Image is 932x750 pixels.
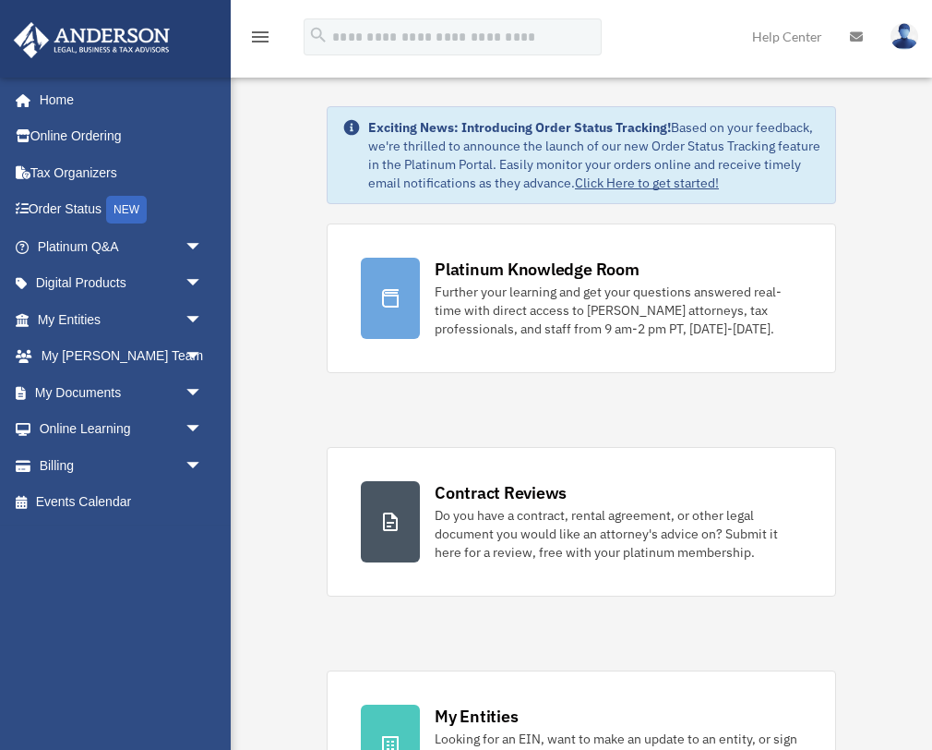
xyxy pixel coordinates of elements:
a: My Documentsarrow_drop_down [13,374,231,411]
div: Contract Reviews [435,481,567,504]
img: Anderson Advisors Platinum Portal [8,22,175,58]
div: My Entities [435,705,518,728]
span: arrow_drop_down [185,411,221,449]
a: Home [13,81,221,118]
i: menu [249,26,271,48]
span: arrow_drop_down [185,301,221,339]
div: Platinum Knowledge Room [435,258,639,281]
div: Based on your feedback, we're thrilled to announce the launch of our new Order Status Tracking fe... [368,118,820,192]
div: Further your learning and get your questions answered real-time with direct access to [PERSON_NAM... [435,283,802,338]
a: Platinum Q&Aarrow_drop_down [13,228,231,265]
a: Tax Organizers [13,154,231,191]
div: NEW [106,196,147,224]
a: Events Calendar [13,484,231,521]
a: Platinum Knowledge Room Further your learning and get your questions answered real-time with dire... [327,224,836,373]
span: arrow_drop_down [185,228,221,266]
span: arrow_drop_down [185,265,221,303]
span: arrow_drop_down [185,447,221,485]
a: menu [249,32,271,48]
div: Do you have a contract, rental agreement, or other legal document you would like an attorney's ad... [435,506,802,562]
a: Digital Productsarrow_drop_down [13,265,231,302]
a: Billingarrow_drop_down [13,447,231,484]
a: Click Here to get started! [575,175,719,191]
a: Online Learningarrow_drop_down [13,411,231,448]
a: Online Ordering [13,118,231,155]
img: User Pic [890,23,918,50]
strong: Exciting News: Introducing Order Status Tracking! [368,119,671,136]
span: arrow_drop_down [185,338,221,376]
span: arrow_drop_down [185,374,221,412]
a: Contract Reviews Do you have a contract, rental agreement, or other legal document you would like... [327,447,836,597]
a: My [PERSON_NAME] Teamarrow_drop_down [13,338,231,375]
a: Order StatusNEW [13,191,231,229]
a: My Entitiesarrow_drop_down [13,301,231,338]
i: search [308,25,329,45]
